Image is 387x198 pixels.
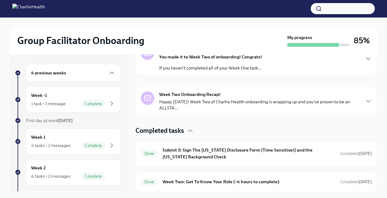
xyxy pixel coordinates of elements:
div: Completed tasks [135,126,377,135]
h6: Week 2 [31,164,46,171]
a: DoneWeek Two: Get To Know Your Role (~4 hours to complete)Completed[DATE] [141,177,372,187]
strong: My progress [287,34,312,41]
a: Week 14 tasks • 2 messagesComplete [15,129,121,154]
strong: Week Two Onboarding Recap! [159,91,220,97]
span: Complete [81,101,106,106]
h2: Group Facilitator Onboarding [17,34,144,47]
img: CharlieHealth [12,4,45,14]
p: If you haven't completed all of your Week One task... [159,65,262,71]
a: Week 24 tasks • 2 messagesComplete [15,159,121,185]
h6: Submit & Sign The [US_STATE] Disclosure Form (Time Sensitive!) and the [US_STATE] Background Check [163,147,335,160]
div: 1 task • 1 message [31,101,66,107]
h6: Week -1 [31,92,47,99]
strong: [DATE] [359,151,372,156]
strong: [DATE] [58,118,73,123]
span: August 30th, 2025 11:53 [340,151,372,156]
div: 4 tasks • 2 messages [31,142,71,148]
span: First day at work [26,118,73,123]
span: Done [141,151,158,156]
a: DoneSubmit & Sign The [US_STATE] Disclosure Form (Time Sensitive!) and the [US_STATE] Background ... [141,145,372,161]
h4: Completed tasks [135,126,184,135]
span: Completed [340,151,372,156]
h6: Week 1 [31,134,46,141]
span: Complete [81,174,106,179]
strong: You made it to Week Two of onboarding! Congrats! [159,54,262,60]
span: Done [141,180,158,184]
span: Completed [340,180,372,184]
h3: 85% [354,35,370,46]
h6: Week Two: Get To Know Your Role (~4 hours to complete) [163,178,335,185]
p: Happy [DATE]! Week Two of Charlie Health onboarding is wrapping up and you've proven to be an ALL... [159,99,360,111]
span: Complete [81,143,106,148]
strong: [DATE] [359,180,372,184]
div: 4 previous weeks [26,64,121,82]
a: First day at work[DATE] [15,117,121,124]
div: 4 tasks • 2 messages [31,173,71,179]
a: Week -11 task • 1 messageComplete [15,87,121,113]
span: September 4th, 2025 18:40 [340,179,372,185]
h6: 4 previous weeks [31,69,66,76]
